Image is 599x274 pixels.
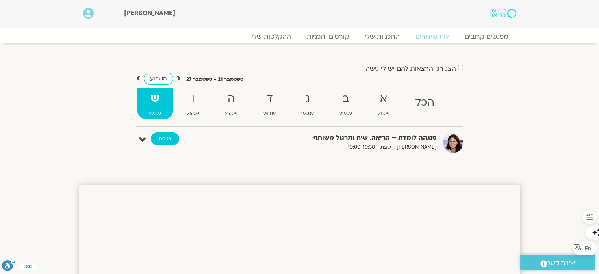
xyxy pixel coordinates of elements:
[365,110,401,118] span: 21.09
[213,110,250,118] span: 25.09
[251,88,287,119] a: ד24.09
[394,143,437,151] span: [PERSON_NAME]
[289,88,326,119] a: ג23.09
[144,73,173,85] a: השבוע
[175,110,211,118] span: 26.09
[357,33,408,41] a: התכניות שלי
[124,9,175,17] span: [PERSON_NAME]
[83,33,516,41] nav: Menu
[289,90,326,108] strong: ג
[137,90,173,108] strong: ש
[365,90,401,108] strong: א
[327,90,364,108] strong: ב
[365,65,456,72] label: הצג רק הרצאות להם יש לי גישה
[345,143,378,151] span: 10:00-10:30
[137,110,173,118] span: 27.09
[520,255,595,270] a: יצירת קשר
[150,75,167,82] span: השבוע
[151,132,179,145] a: כניסה
[299,33,357,41] a: קורסים ותכניות
[175,90,211,108] strong: ו
[137,88,173,119] a: ש27.09
[175,88,211,119] a: ו26.09
[186,75,243,84] p: ספטמבר 21 - ספטמבר 27
[251,110,287,118] span: 24.09
[378,143,394,151] span: שבת
[457,33,516,41] a: מפגשים קרובים
[251,90,287,108] strong: ד
[244,132,437,143] strong: סנגהה לומדת – קריאה, שיח ותרגול משותף
[365,88,401,119] a: א21.09
[289,110,326,118] span: 23.09
[403,88,446,119] a: הכל
[327,110,364,118] span: 22.09
[547,258,575,268] span: יצירת קשר
[213,90,250,108] strong: ה
[327,88,364,119] a: ב22.09
[213,88,250,119] a: ה25.09
[403,94,446,112] strong: הכל
[244,33,299,41] a: ההקלטות שלי
[408,33,457,41] a: לוח שידורים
